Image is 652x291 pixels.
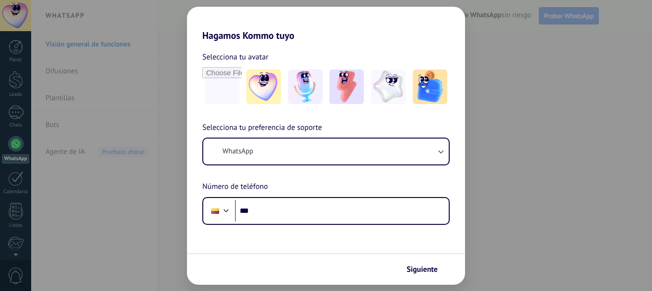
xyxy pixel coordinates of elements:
span: Siguiente [407,266,438,273]
button: Siguiente [402,261,451,278]
img: -4.jpeg [371,70,406,104]
h2: Hagamos Kommo tuyo [187,7,465,41]
div: Colombia: + 57 [206,201,224,221]
span: Selecciona tu preferencia de soporte [202,122,322,134]
img: -2.jpeg [288,70,323,104]
button: WhatsApp [203,139,449,164]
span: Selecciona tu avatar [202,51,268,63]
img: -3.jpeg [329,70,364,104]
span: Número de teléfono [202,181,268,193]
img: -1.jpeg [246,70,281,104]
img: -5.jpeg [413,70,447,104]
span: WhatsApp [222,147,253,156]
